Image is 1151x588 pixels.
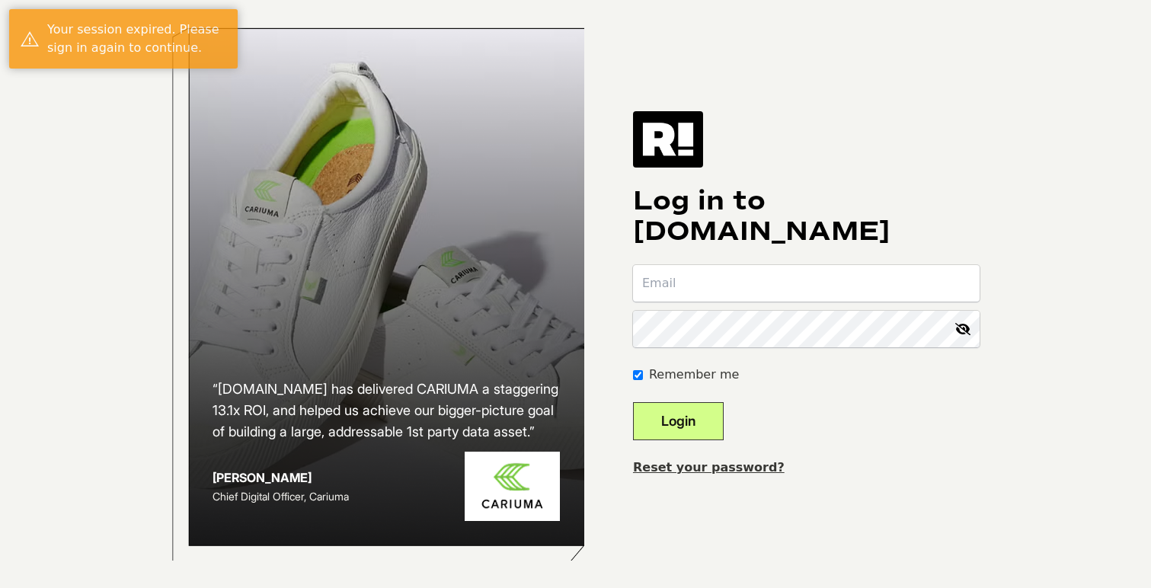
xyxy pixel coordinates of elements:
img: Cariuma [465,452,560,521]
span: Chief Digital Officer, Cariuma [213,490,349,503]
img: Retention.com [633,111,703,168]
h1: Log in to [DOMAIN_NAME] [633,186,980,247]
input: Email [633,265,980,302]
a: Reset your password? [633,460,785,475]
h2: “[DOMAIN_NAME] has delivered CARIUMA a staggering 13.1x ROI, and helped us achieve our bigger-pic... [213,379,560,443]
label: Remember me [649,366,739,384]
div: Your session expired. Please sign in again to continue. [47,21,226,57]
strong: [PERSON_NAME] [213,470,312,485]
button: Login [633,402,724,440]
